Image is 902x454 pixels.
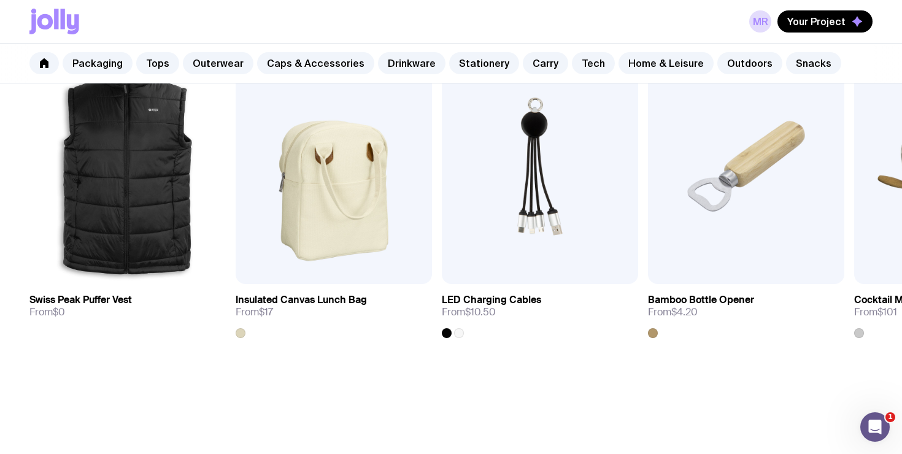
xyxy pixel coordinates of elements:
[717,52,782,74] a: Outdoors
[619,52,714,74] a: Home & Leisure
[786,52,841,74] a: Snacks
[572,52,615,74] a: Tech
[29,284,226,328] a: Swiss Peak Puffer VestFrom$0
[53,306,65,318] span: $0
[259,306,273,318] span: $17
[63,52,133,74] a: Packaging
[442,294,541,306] h3: LED Charging Cables
[257,52,374,74] a: Caps & Accessories
[523,52,568,74] a: Carry
[442,306,496,318] span: From
[378,52,445,74] a: Drinkware
[648,294,754,306] h3: Bamboo Bottle Opener
[442,284,638,338] a: LED Charging CablesFrom$10.50
[671,306,698,318] span: $4.20
[29,306,65,318] span: From
[648,284,844,338] a: Bamboo Bottle OpenerFrom$4.20
[449,52,519,74] a: Stationery
[877,306,897,318] span: $101
[465,306,496,318] span: $10.50
[885,412,895,422] span: 1
[854,306,897,318] span: From
[183,52,253,74] a: Outerwear
[236,284,432,338] a: Insulated Canvas Lunch BagFrom$17
[777,10,873,33] button: Your Project
[236,294,367,306] h3: Insulated Canvas Lunch Bag
[648,306,698,318] span: From
[29,294,132,306] h3: Swiss Peak Puffer Vest
[136,52,179,74] a: Tops
[787,15,846,28] span: Your Project
[749,10,771,33] a: MR
[236,306,273,318] span: From
[860,412,890,442] iframe: Intercom live chat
